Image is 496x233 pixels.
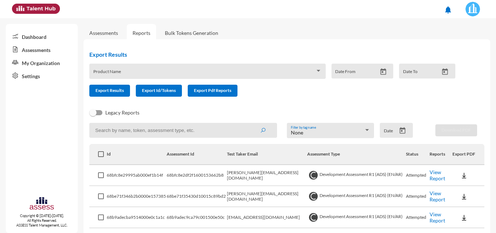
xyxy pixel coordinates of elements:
span: None [291,129,303,136]
button: Export Id/Tokens [136,85,182,97]
td: [PERSON_NAME][EMAIL_ADDRESS][DOMAIN_NAME] [227,186,307,207]
a: Bulk Tokens Generation [159,24,224,42]
td: [PERSON_NAME][EMAIL_ADDRESS][DOMAIN_NAME] [227,165,307,186]
a: Reports [127,24,156,42]
span: Export Id/Tokens [142,88,176,93]
a: My Organization [6,56,78,69]
a: View Report [430,211,445,224]
th: Assessment Type [307,144,406,165]
td: 68be71f346b2b0000e157385 [107,186,167,207]
th: Status [406,144,430,165]
img: assesscompany-logo.png [29,196,54,212]
a: Settings [6,69,78,82]
td: [EMAIL_ADDRESS][DOMAIN_NAME] [227,207,307,228]
span: Export Pdf Reports [194,88,231,93]
span: Legacy Reports [105,108,139,117]
td: Development Assessment R1 (ADS) (EN/AR) [307,207,406,228]
span: Export Results [95,88,124,93]
td: 68bfc8e29995ab000ef1b14f [107,165,167,186]
button: Open calendar [377,68,390,76]
button: Open calendar [396,127,409,134]
button: Download PDF [435,124,477,136]
td: Attempted [406,186,430,207]
p: Copyright © [DATE]-[DATE]. All Rights Reserved. ASSESS Talent Management, LLC. [6,213,78,228]
span: Download PDF [442,127,471,133]
td: 68b9adec9ca79c001500e50c [167,207,227,228]
td: 68b9adecba9514000e0c1a1c [107,207,167,228]
input: Search by name, token, assessment type, etc. [89,123,277,138]
td: 68be71f35430d10015c89bd2 [167,186,227,207]
button: Export Results [89,85,130,97]
a: View Report [430,169,445,181]
th: Id [107,144,167,165]
h2: Export Results [89,51,461,58]
td: Attempted [406,165,430,186]
td: Attempted [406,207,430,228]
td: 68bfc8e2df2f1600153662b8 [167,165,227,186]
button: Export Pdf Reports [188,85,237,97]
mat-icon: notifications [444,5,452,14]
a: View Report [430,190,445,202]
th: Test Taker Email [227,144,307,165]
a: Assessments [6,43,78,56]
th: Reports [430,144,452,165]
a: Dashboard [6,30,78,43]
th: Assessment Id [167,144,227,165]
button: Open calendar [439,68,451,76]
th: Export PDF [452,144,484,165]
td: Development Assessment R1 (ADS) (EN/AR) [307,186,406,207]
td: Development Assessment R1 (ADS) (EN/AR) [307,165,406,186]
a: Assessments [89,30,118,36]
